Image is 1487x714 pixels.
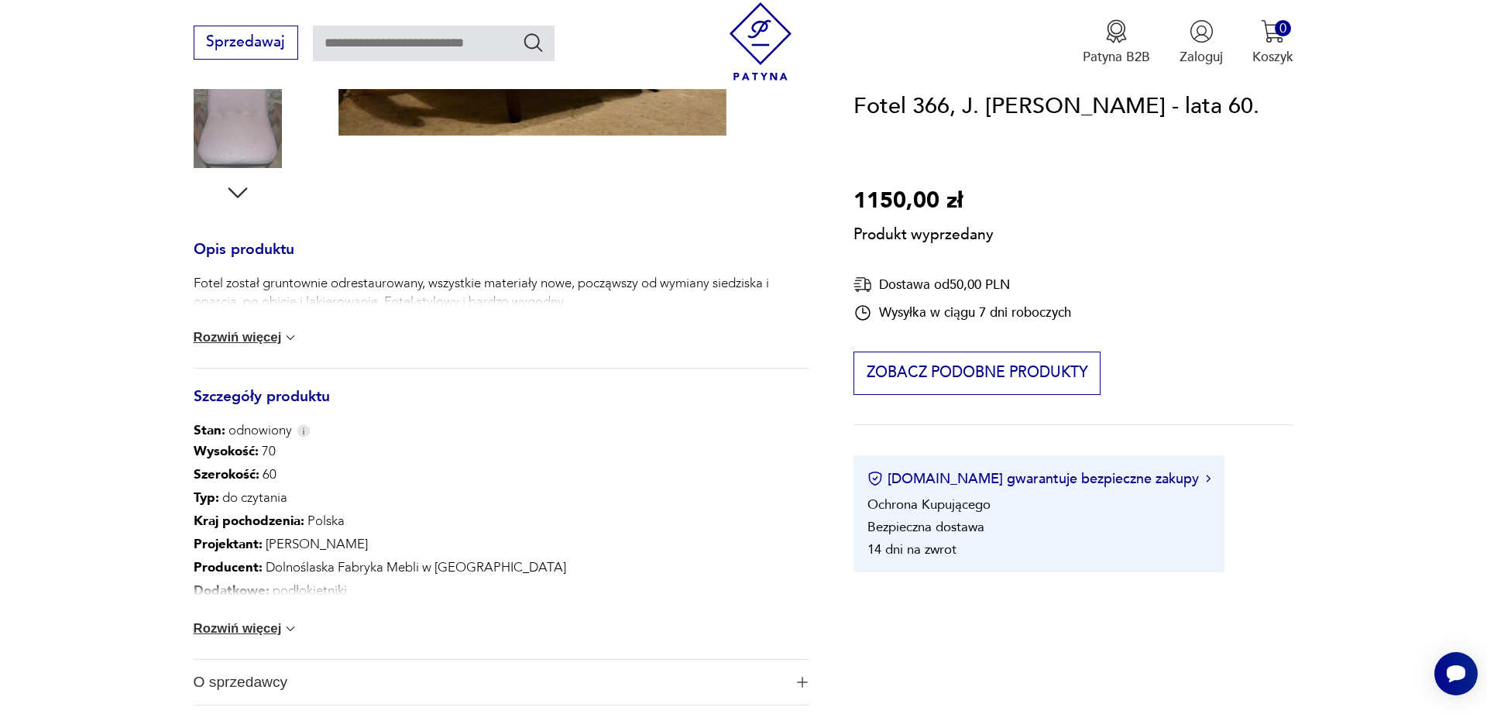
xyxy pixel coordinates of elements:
button: Zaloguj [1180,19,1223,66]
h3: Szczegóły produktu [194,391,809,422]
img: Ikona certyfikatu [867,472,883,487]
b: Kraj pochodzenia : [194,512,304,530]
button: Rozwiń więcej [194,621,299,637]
p: Patyna B2B [1083,48,1150,66]
p: Fotel został gruntownie odrestaurowany, wszystkie materiały nowe, począwszy od wymiany siedziska ... [194,274,809,311]
p: 70 [194,440,703,463]
img: Ikona medalu [1104,19,1128,43]
button: Rozwiń więcej [194,330,299,345]
b: Stan: [194,421,225,439]
button: Zobacz podobne produkty [853,352,1101,395]
img: Info icon [297,424,311,438]
b: Szerokość : [194,465,259,483]
p: Koszyk [1252,48,1293,66]
p: 60 [194,463,703,486]
li: Ochrona Kupującego [867,496,991,513]
img: Ikona dostawy [853,275,872,294]
b: Producent : [194,558,263,576]
b: Dodatkowe : [194,582,270,599]
img: chevron down [283,621,298,637]
p: Zaloguj [1180,48,1223,66]
h1: Fotel 366, J. [PERSON_NAME] - lata 60. [853,89,1259,125]
button: 0Koszyk [1252,19,1293,66]
span: odnowiony [194,421,292,440]
div: Wysyłka w ciągu 7 dni roboczych [853,304,1071,322]
p: Dolnoślaska Fabryka Mebli w [GEOGRAPHIC_DATA] [194,556,703,579]
li: 14 dni na zwrot [867,541,956,558]
img: chevron down [283,330,298,345]
p: podłokietniki [194,579,703,602]
a: Sprzedawaj [194,37,298,50]
img: Patyna - sklep z meblami i dekoracjami vintage [722,2,800,81]
p: do czytania [194,486,703,510]
div: 0 [1275,20,1291,36]
button: Ikona plusaO sprzedawcy [194,660,809,705]
p: Produkt wyprzedany [853,219,994,245]
button: Szukaj [522,31,544,53]
img: Ikona strzałki w prawo [1206,475,1211,483]
b: Projektant : [194,535,263,553]
div: Dostawa od 50,00 PLN [853,275,1071,294]
button: [DOMAIN_NAME] gwarantuje bezpieczne zakupy [867,469,1211,489]
b: Wysokość : [194,442,259,460]
img: Ikona koszyka [1261,19,1285,43]
button: Sprzedawaj [194,26,298,60]
p: 1150,00 zł [853,184,994,219]
p: Polska [194,510,703,533]
b: Typ : [194,489,219,506]
img: Ikona plusa [797,677,808,688]
li: Bezpieczna dostawa [867,518,984,536]
span: O sprzedawcy [194,660,784,705]
h3: Opis produktu [194,244,809,275]
img: Ikonka użytkownika [1190,19,1214,43]
p: [PERSON_NAME] [194,533,703,556]
a: Ikona medaluPatyna B2B [1083,19,1150,66]
iframe: Smartsupp widget button [1434,652,1478,695]
button: Patyna B2B [1083,19,1150,66]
